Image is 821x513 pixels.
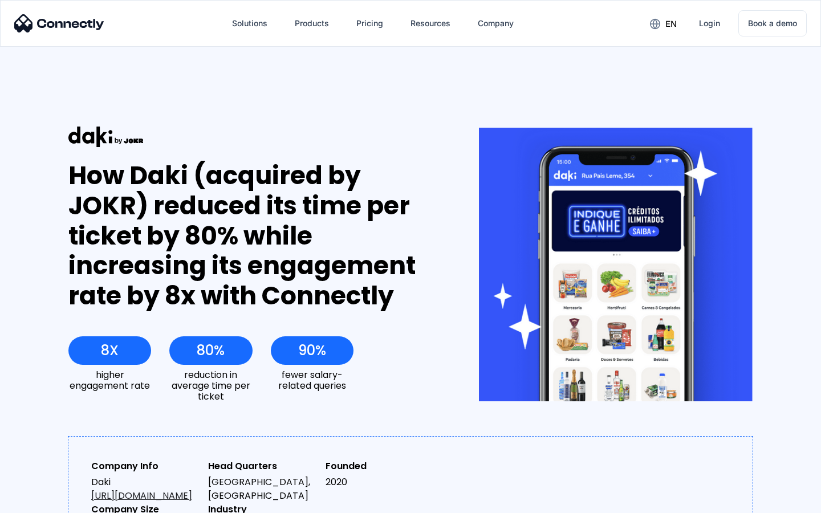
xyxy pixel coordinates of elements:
div: Resources [410,15,450,31]
div: fewer salary-related queries [271,369,353,391]
div: Company Info [91,459,199,473]
div: [GEOGRAPHIC_DATA], [GEOGRAPHIC_DATA] [208,475,316,503]
div: Resources [401,10,460,37]
div: Head Quarters [208,459,316,473]
div: en [641,15,685,32]
aside: Language selected: English [11,493,68,509]
div: Company [469,10,523,37]
div: 80% [197,343,225,359]
div: Products [295,15,329,31]
div: Founded [326,459,433,473]
a: Login [690,10,729,37]
a: [URL][DOMAIN_NAME] [91,489,192,502]
img: Connectly Logo [14,14,104,32]
div: Daki [91,475,199,503]
div: higher engagement rate [68,369,151,391]
div: reduction in average time per ticket [169,369,252,402]
div: Company [478,15,514,31]
div: 8X [101,343,119,359]
div: 2020 [326,475,433,489]
div: Products [286,10,338,37]
div: Solutions [223,10,277,37]
div: 90% [298,343,326,359]
ul: Language list [23,493,68,509]
div: en [665,16,677,32]
a: Book a demo [738,10,807,36]
div: Solutions [232,15,267,31]
a: Pricing [347,10,392,37]
div: Login [699,15,720,31]
div: Pricing [356,15,383,31]
div: How Daki (acquired by JOKR) reduced its time per ticket by 80% while increasing its engagement ra... [68,161,437,311]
